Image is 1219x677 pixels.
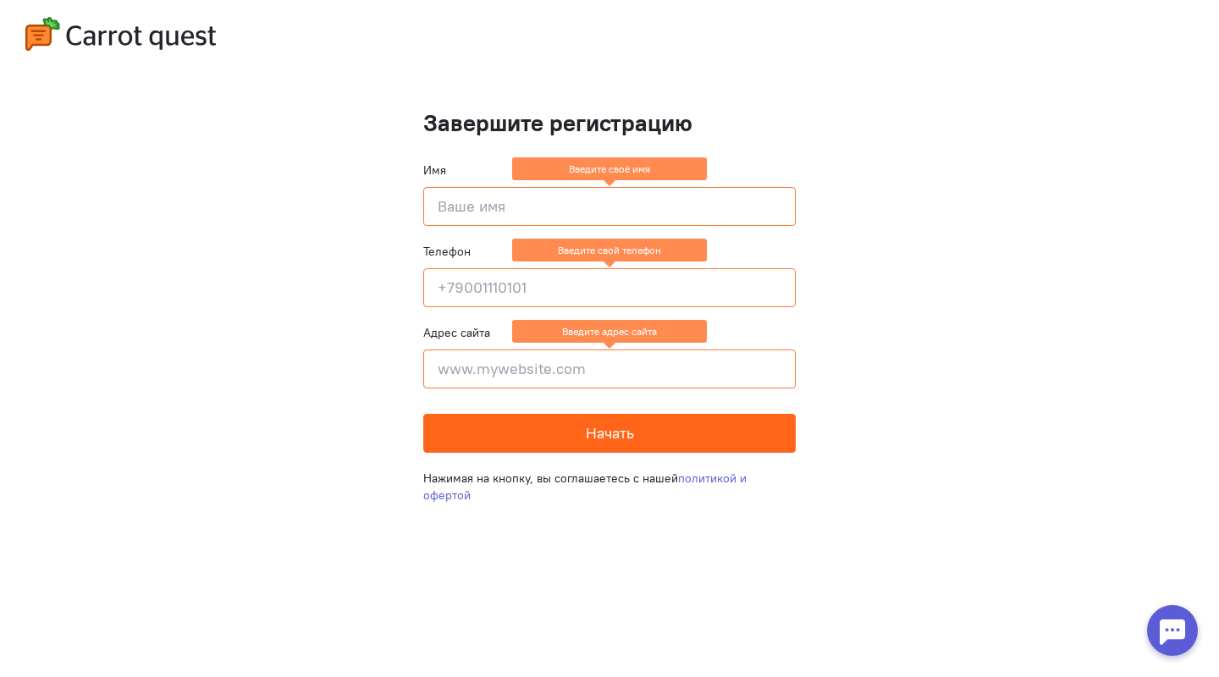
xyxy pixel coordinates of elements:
img: carrot-quest-logo.svg [25,17,216,51]
input: Ваше имя [423,187,796,226]
input: www.mywebsite.com [423,350,796,388]
ng-message: Введите адрес сайта [512,320,707,343]
label: Адрес сайта [423,324,490,341]
ng-message: Введите свой телефон [512,239,707,261]
div: Нажимая на кнопку, вы соглашаетесь с нашей [423,453,796,520]
button: Начать [423,414,796,453]
label: Имя [423,162,446,179]
span: Начать [586,423,634,443]
input: +79001110101 [423,268,796,307]
a: политикой и офертой [423,471,747,503]
h1: Завершите регистрацию [423,110,796,136]
label: Телефон [423,243,471,260]
ng-message: Введите своё имя [512,157,707,180]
